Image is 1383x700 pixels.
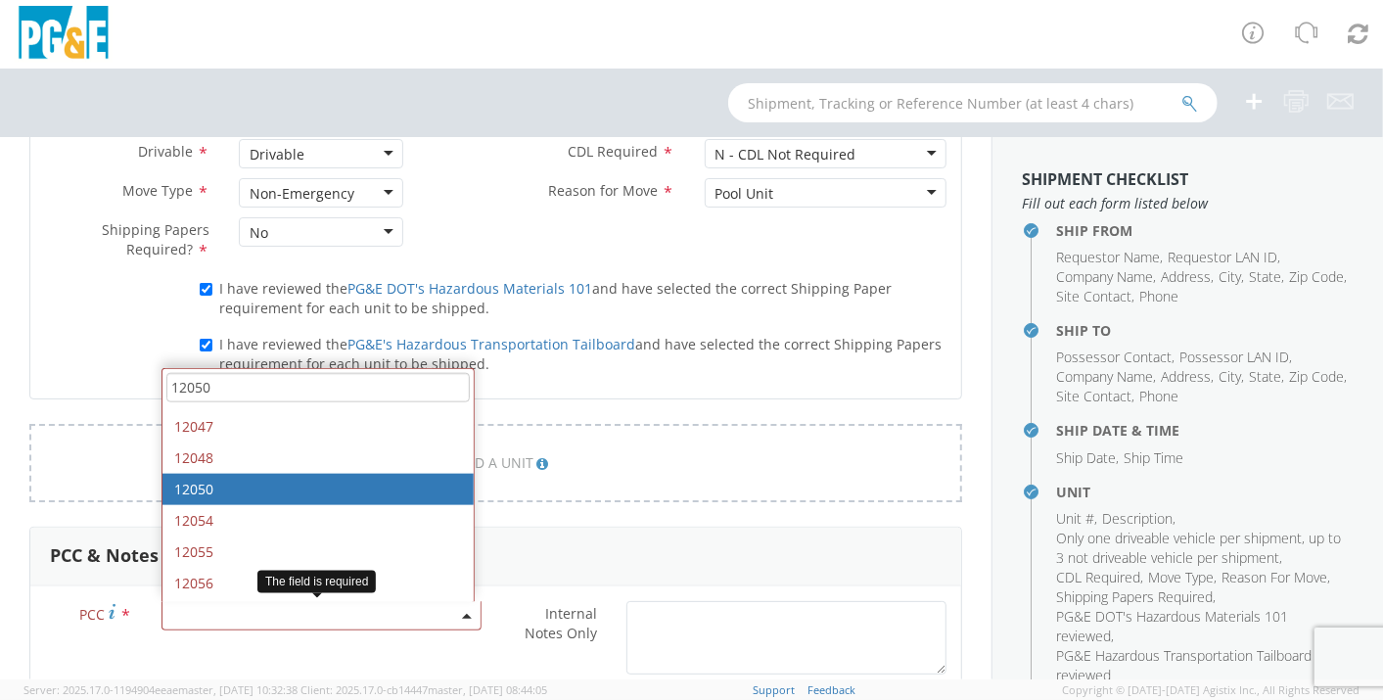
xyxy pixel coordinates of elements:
[1148,568,1214,586] span: Move Type
[200,283,212,296] input: I have reviewed thePG&E DOT's Hazardous Materials 101and have selected the correct Shipping Paper...
[715,145,856,164] div: N - CDL Not Required
[1056,387,1134,406] li: ,
[1062,682,1360,698] span: Copyright © [DATE]-[DATE] Agistix Inc., All Rights Reserved
[1222,568,1330,587] li: ,
[428,682,547,697] span: master, [DATE] 08:44:05
[715,184,774,204] div: Pool Unit
[1219,367,1244,387] li: ,
[178,682,298,697] span: master, [DATE] 10:32:38
[1022,194,1354,213] span: Fill out each form listed below
[1179,348,1289,366] span: Possessor LAN ID
[1056,509,1094,528] span: Unit #
[162,443,475,474] li: 12048
[1249,267,1284,287] li: ,
[1056,568,1140,586] span: CDL Required
[1124,448,1183,467] span: Ship Time
[1249,267,1281,286] span: State
[162,474,475,505] li: 12050
[162,505,475,537] li: 12054
[219,335,942,373] span: I have reviewed the and have selected the correct Shipping Papers requirement for each unit to be...
[1056,223,1354,238] h4: Ship From
[1289,267,1347,287] li: ,
[1222,568,1327,586] span: Reason For Move
[1219,267,1241,286] span: City
[1289,367,1347,387] li: ,
[1168,248,1280,267] li: ,
[1148,568,1217,587] li: ,
[1056,323,1354,338] h4: Ship To
[1139,387,1178,405] span: Phone
[1056,529,1341,567] span: Only one driveable vehicle per shipment, up to 3 not driveable vehicle per shipment
[1056,267,1153,286] span: Company Name
[200,339,212,351] input: I have reviewed thePG&E's Hazardous Transportation Tailboardand have selected the correct Shippin...
[162,411,475,443] li: 12047
[1289,367,1344,386] span: Zip Code
[1056,529,1349,568] li: ,
[162,568,475,599] li: 12056
[1249,367,1284,387] li: ,
[1219,267,1244,287] li: ,
[1056,367,1156,387] li: ,
[138,142,193,161] span: Drivable
[1056,348,1172,366] span: Possessor Contact
[1102,509,1176,529] li: ,
[754,682,796,697] a: Support
[1056,587,1216,607] li: ,
[549,181,659,200] span: Reason for Move
[569,142,659,161] span: CDL Required
[1056,587,1213,606] span: Shipping Papers Required
[1056,248,1163,267] li: ,
[1161,367,1214,387] li: ,
[1161,267,1214,287] li: ,
[1056,646,1312,684] span: PG&E Hazardous Transportation Tailboard reviewed
[23,682,298,697] span: Server: 2025.17.0-1194904eeae
[1056,367,1153,386] span: Company Name
[1219,367,1241,386] span: City
[1179,348,1292,367] li: ,
[1161,267,1211,286] span: Address
[347,279,592,298] a: PG&E DOT's Hazardous Materials 101
[1056,568,1143,587] li: ,
[250,223,268,243] div: No
[1056,248,1160,266] span: Requestor Name
[808,682,856,697] a: Feedback
[1249,367,1281,386] span: State
[1056,509,1097,529] li: ,
[1056,485,1354,499] h4: Unit
[1056,423,1354,438] h4: Ship Date & Time
[1056,348,1175,367] li: ,
[162,537,475,568] li: 12055
[50,546,159,566] h3: PCC & Notes
[1056,448,1119,468] li: ,
[347,335,635,353] a: PG&E's Hazardous Transportation Tailboard
[102,220,209,258] span: Shipping Papers Required?
[257,571,376,593] div: The field is required
[1139,287,1178,305] span: Phone
[219,279,892,317] span: I have reviewed the and have selected the correct Shipping Paper requirement for each unit to be ...
[1168,248,1277,266] span: Requestor LAN ID
[1056,287,1131,305] span: Site Contact
[525,604,597,642] span: Internal Notes Only
[1289,267,1344,286] span: Zip Code
[162,599,475,630] li: 12057
[1056,607,1349,646] li: ,
[1056,387,1131,405] span: Site Contact
[29,424,962,502] a: ADD A UNIT
[15,6,113,64] img: pge-logo-06675f144f4cfa6a6814.png
[250,184,354,204] div: Non-Emergency
[1056,267,1156,287] li: ,
[1056,448,1116,467] span: Ship Date
[1161,367,1211,386] span: Address
[250,145,304,164] div: Drivable
[1022,168,1188,190] strong: Shipment Checklist
[1056,287,1134,306] li: ,
[728,83,1218,122] input: Shipment, Tracking or Reference Number (at least 4 chars)
[122,181,193,200] span: Move Type
[1102,509,1173,528] span: Description
[79,605,105,624] span: PCC
[1056,607,1288,645] span: PG&E DOT's Hazardous Materials 101 reviewed
[300,682,547,697] span: Client: 2025.17.0-cb14447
